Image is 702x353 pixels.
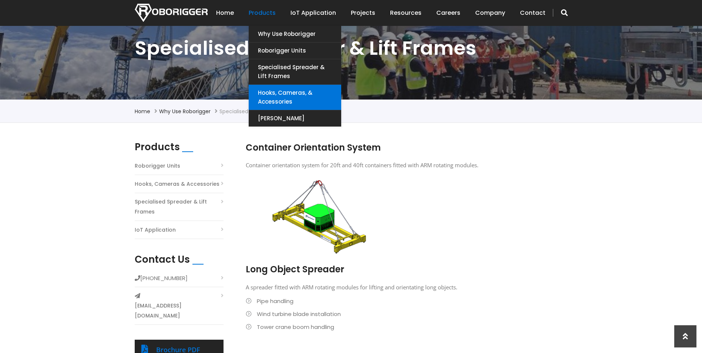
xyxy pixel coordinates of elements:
a: [EMAIL_ADDRESS][DOMAIN_NAME] [135,301,224,321]
h2: Products [135,141,180,153]
li: [PHONE_NUMBER] [135,273,224,287]
a: Projects [351,1,375,24]
h2: Container Orientation System [246,141,557,154]
a: IoT Application [290,1,336,24]
a: Why use Roborigger [159,108,211,115]
a: Products [249,1,276,24]
a: Careers [436,1,460,24]
p: A spreader fitted with ARM rotating modules for lifting and orientating long objects. [246,282,557,292]
h1: Specialised Spreader & Lift Frames [135,36,568,61]
a: Specialised Spreader & Lift Frames [249,59,341,84]
li: Tower crane boom handling [246,322,557,332]
a: Why use Roborigger [249,26,341,42]
li: Wind turbine blade installation [246,309,557,319]
a: Company [475,1,505,24]
a: Resources [390,1,421,24]
li: Specialised Spreader & Lift Frames [219,107,309,116]
a: IoT Application [135,225,176,235]
li: Pipe handling [246,296,557,306]
a: Contact [520,1,545,24]
a: Specialised Spreader & Lift Frames [135,197,224,217]
a: Roborigger Units [249,43,341,59]
a: Home [216,1,234,24]
a: Hooks, Cameras & Accessories [135,179,219,189]
a: [PERSON_NAME] [249,110,341,127]
h2: Contact Us [135,254,190,265]
p: Container orientation system for 20ft and 40ft containers fitted with ARM rotating modules. [246,160,557,170]
a: Roborigger Units [135,161,180,171]
a: Home [135,108,150,115]
img: Nortech [135,4,208,22]
a: Hooks, Cameras, & Accessories [249,85,341,110]
h2: Long Object Spreader [246,263,557,276]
